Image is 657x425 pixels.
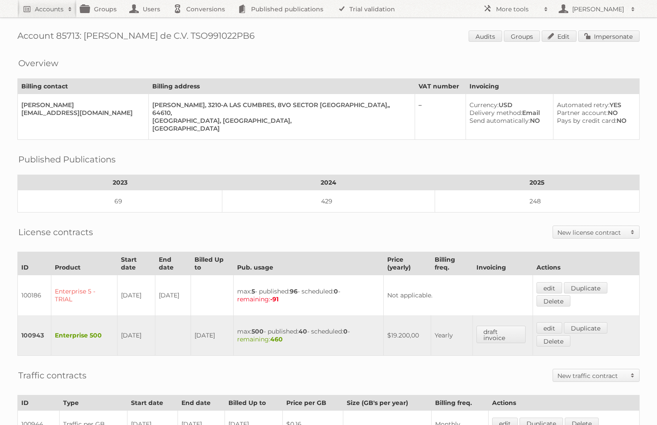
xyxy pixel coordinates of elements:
[626,226,639,238] span: Toggle
[51,315,117,356] td: Enterprise 500
[51,275,117,316] td: Enterprise 5 - TRIAL
[18,79,149,94] th: Billing contact
[282,395,343,411] th: Price per GB
[225,395,282,411] th: Billed Up to
[237,335,283,343] span: remaining:
[343,395,432,411] th: Size (GB's per year)
[432,395,489,411] th: Billing freq.
[60,395,127,411] th: Type
[536,322,562,334] a: edit
[334,287,338,295] strong: 0
[469,117,530,125] span: Send automatically:
[117,275,155,316] td: [DATE]
[152,117,408,125] div: [GEOGRAPHIC_DATA], [GEOGRAPHIC_DATA],
[476,326,526,343] a: draft invoice
[557,109,632,117] div: NO
[557,371,626,380] h2: New traffic contract
[557,117,617,125] span: Pays by credit card:
[233,252,383,275] th: Pub. usage
[17,30,640,44] h1: Account 85713: [PERSON_NAME] de C.V. TSO991022PB6
[431,252,473,275] th: Billing freq.
[383,252,431,275] th: Price (yearly)
[343,327,348,335] strong: 0
[557,101,632,109] div: YES
[222,190,435,212] td: 429
[570,5,627,13] h2: [PERSON_NAME]
[18,275,51,316] td: 100186
[18,226,93,239] h2: License contracts
[469,109,546,117] div: Email
[191,252,234,275] th: Billed Up to
[473,252,533,275] th: Invoicing
[466,79,640,94] th: Invoicing
[117,315,155,356] td: [DATE]
[469,117,546,125] div: NO
[536,295,570,307] a: Delete
[469,30,502,42] a: Audits
[233,315,383,356] td: max: - published: - scheduled: -
[431,315,473,356] td: Yearly
[557,101,610,109] span: Automated retry:
[155,275,191,316] td: [DATE]
[127,395,178,411] th: Start date
[270,335,283,343] strong: 460
[557,109,608,117] span: Partner account:
[18,175,222,190] th: 2023
[21,109,141,117] div: [EMAIL_ADDRESS][DOMAIN_NAME]
[18,369,87,382] h2: Traffic contracts
[251,327,264,335] strong: 500
[35,5,64,13] h2: Accounts
[415,94,466,140] td: –
[18,395,60,411] th: ID
[270,295,278,303] strong: -91
[191,315,234,356] td: [DATE]
[178,395,225,411] th: End date
[251,287,255,295] strong: 5
[469,101,499,109] span: Currency:
[533,252,639,275] th: Actions
[152,101,408,109] div: [PERSON_NAME], 3210-A LAS CUMBRES, 8VO SECTOR [GEOGRAPHIC_DATA],,
[222,175,435,190] th: 2024
[557,117,632,125] div: NO
[469,109,522,117] span: Delivery method:
[21,101,141,109] div: [PERSON_NAME]
[553,226,639,238] a: New license contract
[18,315,51,356] td: 100943
[18,190,222,212] td: 69
[237,295,278,303] span: remaining:
[18,57,58,70] h2: Overview
[415,79,466,94] th: VAT number
[564,282,607,293] a: Duplicate
[435,175,639,190] th: 2025
[155,252,191,275] th: End date
[469,101,546,109] div: USD
[496,5,540,13] h2: More tools
[536,282,562,293] a: edit
[435,190,639,212] td: 248
[542,30,577,42] a: Edit
[489,395,640,411] th: Actions
[504,30,540,42] a: Groups
[152,109,408,117] div: 64610,
[536,335,570,347] a: Delete
[564,322,607,334] a: Duplicate
[557,228,626,237] h2: New license contract
[149,79,415,94] th: Billing address
[383,275,533,316] td: Not applicable.
[553,369,639,381] a: New traffic contract
[298,327,307,335] strong: 40
[117,252,155,275] th: Start date
[290,287,298,295] strong: 96
[152,125,408,132] div: [GEOGRAPHIC_DATA]
[18,252,51,275] th: ID
[51,252,117,275] th: Product
[233,275,383,316] td: max: - published: - scheduled: -
[626,369,639,381] span: Toggle
[578,30,640,42] a: Impersonate
[383,315,431,356] td: $19.200,00
[18,153,116,166] h2: Published Publications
